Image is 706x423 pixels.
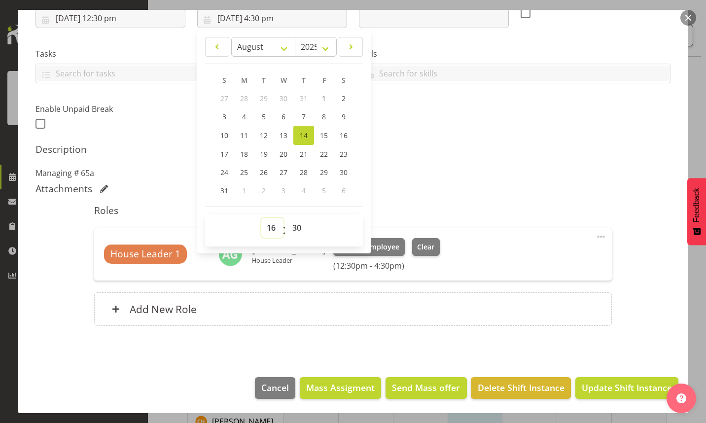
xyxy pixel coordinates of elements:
[314,163,334,181] a: 29
[342,75,346,85] span: S
[110,247,180,261] span: House Leader 1
[218,243,242,266] img: adrian-garduque52.jpg
[274,145,293,163] a: 20
[220,186,228,195] span: 31
[302,75,306,85] span: T
[687,178,706,245] button: Feedback - Show survey
[692,188,701,222] span: Feedback
[214,181,234,200] a: 31
[314,126,334,145] a: 15
[333,261,440,271] h6: (12:30pm - 4:30pm)
[359,66,670,81] input: Search for skills
[340,168,348,177] span: 30
[94,205,611,216] h5: Roles
[220,131,228,140] span: 10
[320,149,328,159] span: 22
[222,75,226,85] span: S
[300,149,308,159] span: 21
[293,107,314,126] a: 7
[322,186,326,195] span: 5
[36,66,347,81] input: Search for tasks
[252,256,325,264] p: House Leader
[334,126,353,145] a: 16
[254,145,274,163] a: 19
[262,112,266,121] span: 5
[280,168,287,177] span: 27
[293,163,314,181] a: 28
[254,107,274,126] a: 5
[334,107,353,126] a: 9
[240,131,248,140] span: 11
[255,377,295,399] button: Cancel
[282,112,285,121] span: 6
[35,103,185,115] label: Enable Unpaid Break
[197,8,347,28] input: Click to select...
[35,183,92,195] h5: Attachments
[322,112,326,121] span: 8
[35,143,671,155] h5: Description
[314,89,334,107] a: 1
[314,145,334,163] a: 22
[314,107,334,126] a: 8
[300,377,381,399] button: Mass Assigment
[242,186,246,195] span: 1
[262,75,266,85] span: T
[260,131,268,140] span: 12
[234,163,254,181] a: 25
[254,163,274,181] a: 26
[386,377,466,399] button: Send Mass offer
[280,131,287,140] span: 13
[334,89,353,107] a: 2
[392,381,460,394] span: Send Mass offer
[320,168,328,177] span: 29
[130,303,197,316] h6: Add New Role
[262,186,266,195] span: 2
[260,149,268,159] span: 19
[280,94,287,103] span: 30
[260,168,268,177] span: 26
[222,112,226,121] span: 3
[582,381,672,394] span: Update Shift Instance
[676,393,686,403] img: help-xxl-2.png
[260,94,268,103] span: 29
[240,168,248,177] span: 25
[322,75,326,85] span: F
[35,8,185,28] input: Click to select...
[214,126,234,145] a: 10
[471,377,570,399] button: Delete Shift Instance
[234,126,254,145] a: 11
[35,167,671,179] p: Managing # 65a
[302,112,306,121] span: 7
[242,112,246,121] span: 4
[322,94,326,103] span: 1
[261,381,289,394] span: Cancel
[252,244,325,255] h6: [PERSON_NAME]
[359,48,671,60] label: Skills
[241,75,247,85] span: M
[35,48,347,60] label: Tasks
[281,75,287,85] span: W
[302,186,306,195] span: 4
[293,126,314,145] a: 14
[342,112,346,121] span: 9
[300,168,308,177] span: 28
[300,94,308,103] span: 31
[240,149,248,159] span: 18
[240,94,248,103] span: 28
[254,126,274,145] a: 12
[412,238,440,256] button: Clear
[234,145,254,163] a: 18
[342,94,346,103] span: 2
[274,107,293,126] a: 6
[340,131,348,140] span: 16
[282,218,286,243] span: :
[334,145,353,163] a: 23
[320,131,328,140] span: 15
[342,186,346,195] span: 6
[274,126,293,145] a: 13
[340,149,348,159] span: 23
[300,131,308,140] span: 14
[306,381,375,394] span: Mass Assigment
[274,163,293,181] a: 27
[234,107,254,126] a: 4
